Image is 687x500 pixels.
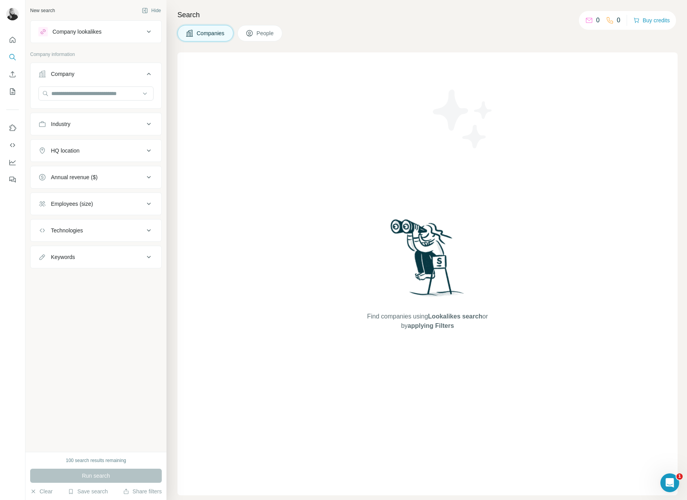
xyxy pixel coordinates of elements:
button: Dashboard [6,155,19,169]
button: Search [6,50,19,64]
button: Buy credits [633,15,670,26]
button: Feedback [6,173,19,187]
iframe: Intercom live chat [660,473,679,492]
span: applying Filters [408,322,454,329]
img: Surfe Illustration - Woman searching with binoculars [387,217,468,304]
button: Quick start [6,33,19,47]
button: Clear [30,487,52,495]
button: Technologies [31,221,161,240]
div: New search [30,7,55,14]
button: Enrich CSV [6,67,19,81]
span: Lookalikes search [428,313,483,320]
button: Share filters [123,487,162,495]
button: Annual revenue ($) [31,168,161,187]
div: Technologies [51,227,83,234]
img: Avatar [6,8,19,20]
span: People [257,29,275,37]
button: Use Surfe on LinkedIn [6,121,19,135]
p: Company information [30,51,162,58]
button: Save search [68,487,108,495]
div: Employees (size) [51,200,93,208]
span: Find companies using or by [365,312,490,331]
button: Industry [31,115,161,133]
img: Surfe Illustration - Stars [428,84,498,154]
div: Annual revenue ($) [51,173,98,181]
p: 0 [596,16,600,25]
span: 1 [676,473,683,480]
button: Employees (size) [31,194,161,213]
span: Companies [197,29,225,37]
div: HQ location [51,147,80,155]
button: My lists [6,85,19,99]
div: Keywords [51,253,75,261]
button: Hide [136,5,166,16]
button: Keywords [31,248,161,266]
button: Company [31,65,161,86]
button: HQ location [31,141,161,160]
button: Use Surfe API [6,138,19,152]
button: Company lookalikes [31,22,161,41]
div: Industry [51,120,71,128]
div: Company [51,70,74,78]
h4: Search [177,9,678,20]
div: Company lookalikes [52,28,101,36]
p: 0 [617,16,620,25]
div: 100 search results remaining [66,457,126,464]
